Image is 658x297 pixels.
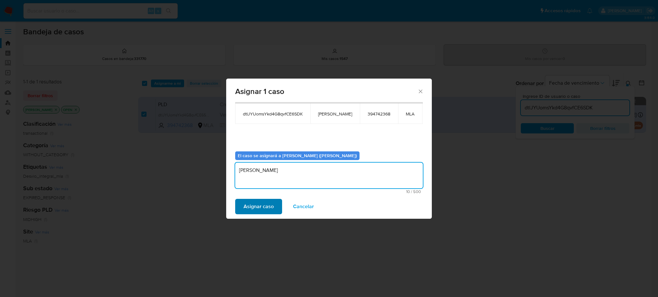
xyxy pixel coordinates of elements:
span: [PERSON_NAME] [318,111,352,117]
button: Asignar caso [235,199,282,214]
span: Máximo 500 caracteres [237,190,421,194]
span: 394742368 [368,111,390,117]
span: Asignar 1 caso [235,88,417,95]
span: Asignar caso [244,199,274,214]
textarea: [PERSON_NAME] [235,163,423,188]
div: assign-modal [226,79,432,219]
button: Cerrar ventana [417,88,423,94]
b: El caso se asignará a [PERSON_NAME] ([PERSON_NAME]) [238,152,357,159]
span: MLA [406,111,414,117]
span: Cancelar [293,199,314,214]
button: Cancelar [285,199,322,214]
span: dtlJYUomsYkd4G8qvfCE6SDK [243,111,303,117]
